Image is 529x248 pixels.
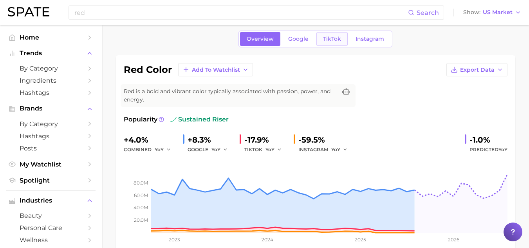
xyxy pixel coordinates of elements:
button: Brands [6,103,96,114]
span: Hashtags [20,89,82,96]
button: YoY [265,145,282,154]
span: Brands [20,105,82,112]
span: My Watchlist [20,161,82,168]
tspan: 2023 [169,237,180,243]
button: Export Data [446,63,507,76]
a: Instagram [349,32,391,46]
h1: red color [124,65,172,74]
tspan: 2025 [355,237,366,243]
button: Add to Watchlist [178,63,253,76]
img: SPATE [8,7,49,16]
a: Home [6,31,96,43]
button: YoY [155,145,172,154]
span: Predicted [469,145,507,154]
span: personal care [20,224,82,232]
button: YoY [331,145,348,154]
span: Export Data [460,67,495,73]
div: -59.5% [298,134,353,146]
span: US Market [483,10,513,14]
a: personal care [6,222,96,234]
a: TikTok [316,32,348,46]
div: -17.9% [244,134,287,146]
span: Ingredients [20,77,82,84]
span: Home [20,34,82,41]
a: Hashtags [6,87,96,99]
a: My Watchlist [6,158,96,170]
a: wellness [6,234,96,246]
div: TIKTOK [244,145,287,154]
button: Trends [6,47,96,59]
span: Red is a bold and vibrant color typically associated with passion, power, and energy. [124,87,337,104]
button: ShowUS Market [461,7,523,18]
span: by Category [20,120,82,128]
tspan: 2024 [262,237,273,243]
span: Show [463,10,480,14]
span: Search [417,9,439,16]
div: -1.0% [469,134,507,146]
span: YoY [155,146,164,153]
div: GOOGLE [188,145,233,154]
a: Posts [6,142,96,154]
div: INSTAGRAM [298,145,353,154]
a: by Category [6,118,96,130]
button: YoY [211,145,228,154]
span: Add to Watchlist [192,67,240,73]
a: Overview [240,32,280,46]
div: combined [124,145,177,154]
a: beauty [6,210,96,222]
a: Google [282,32,315,46]
button: Industries [6,195,96,206]
span: Instagram [356,36,384,42]
span: Trends [20,50,82,57]
span: Spotlight [20,177,82,184]
div: +4.0% [124,134,177,146]
span: Popularity [124,115,157,124]
span: YoY [211,146,220,153]
span: Google [288,36,309,42]
span: beauty [20,212,82,219]
a: by Category [6,62,96,74]
span: Posts [20,145,82,152]
a: Spotlight [6,174,96,186]
span: YoY [331,146,340,153]
span: sustained riser [170,115,229,124]
div: +8.3% [188,134,233,146]
span: Hashtags [20,132,82,140]
tspan: 2026 [448,237,459,243]
img: sustained riser [170,116,177,123]
span: TikTok [323,36,341,42]
a: Hashtags [6,130,96,142]
span: Industries [20,197,82,204]
span: YoY [498,147,507,152]
span: wellness [20,236,82,244]
span: Overview [247,36,274,42]
input: Search here for a brand, industry, or ingredient [74,6,408,19]
span: by Category [20,65,82,72]
a: Ingredients [6,74,96,87]
span: YoY [265,146,274,153]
